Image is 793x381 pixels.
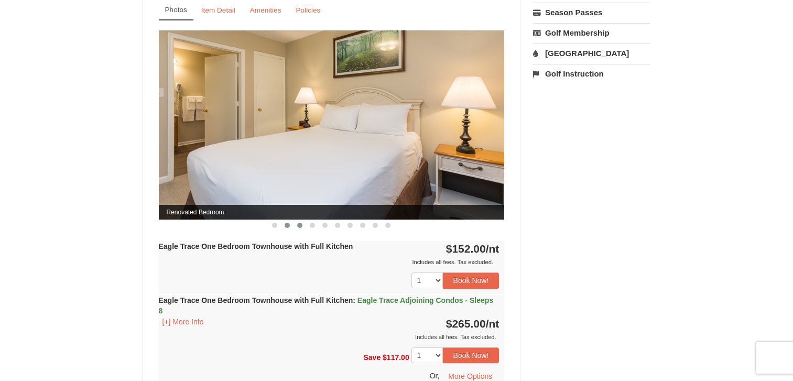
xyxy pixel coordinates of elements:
[296,6,320,14] small: Policies
[443,347,499,363] button: Book Now!
[159,205,504,220] span: Renovated Bedroom
[159,296,494,315] strong: Eagle Trace One Bedroom Townhouse with Full Kitchen
[201,6,235,14] small: Item Detail
[363,353,381,362] span: Save
[446,243,499,255] strong: $152.00
[486,318,499,330] span: /nt
[159,257,499,267] div: Includes all fees. Tax excluded.
[159,316,208,328] button: [+] More Info
[383,353,409,362] span: $117.00
[250,6,281,14] small: Amenities
[159,296,494,315] span: Eagle Trace Adjoining Condos - Sleeps 8
[159,332,499,342] div: Includes all fees. Tax excluded.
[159,30,504,220] img: Renovated Bedroom
[533,64,650,83] a: Golf Instruction
[533,23,650,42] a: Golf Membership
[446,318,486,330] span: $265.00
[533,43,650,63] a: [GEOGRAPHIC_DATA]
[159,242,353,251] strong: Eagle Trace One Bedroom Townhouse with Full Kitchen
[443,273,499,288] button: Book Now!
[165,6,187,14] small: Photos
[486,243,499,255] span: /nt
[533,3,650,22] a: Season Passes
[353,296,355,304] span: :
[430,372,440,380] span: Or,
